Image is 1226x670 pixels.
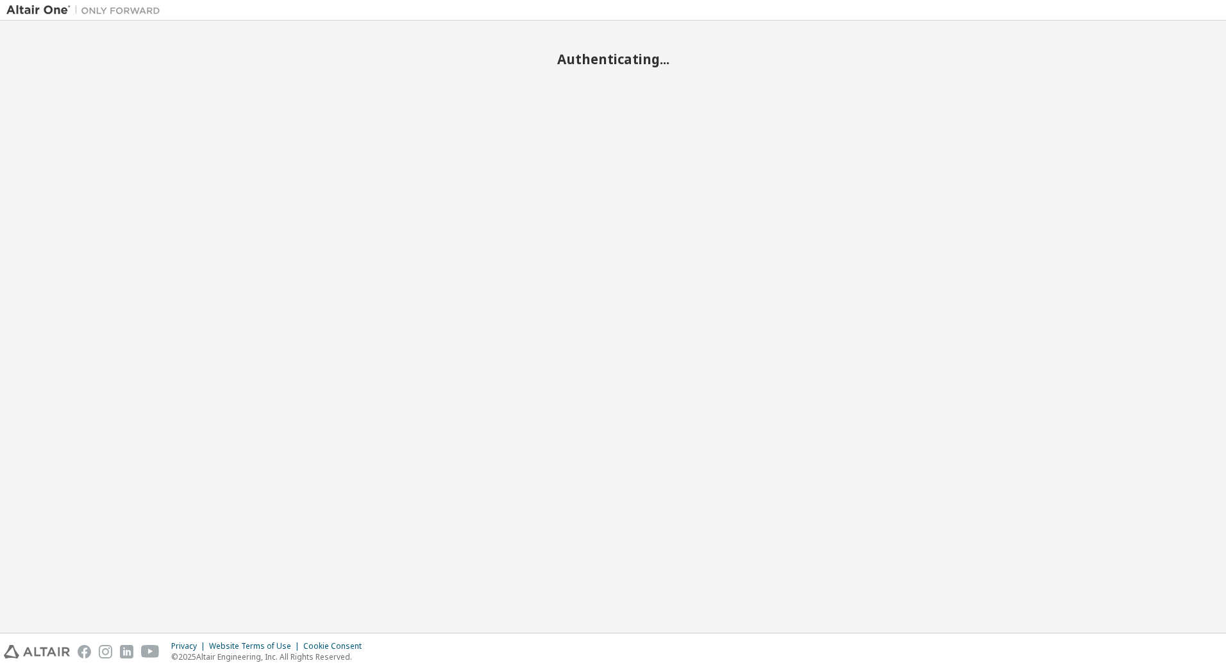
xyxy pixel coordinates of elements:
img: youtube.svg [141,645,160,658]
img: instagram.svg [99,645,112,658]
img: Altair One [6,4,167,17]
div: Website Terms of Use [209,641,303,651]
img: facebook.svg [78,645,91,658]
img: altair_logo.svg [4,645,70,658]
p: © 2025 Altair Engineering, Inc. All Rights Reserved. [171,651,369,662]
h2: Authenticating... [6,51,1220,67]
div: Privacy [171,641,209,651]
div: Cookie Consent [303,641,369,651]
img: linkedin.svg [120,645,133,658]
